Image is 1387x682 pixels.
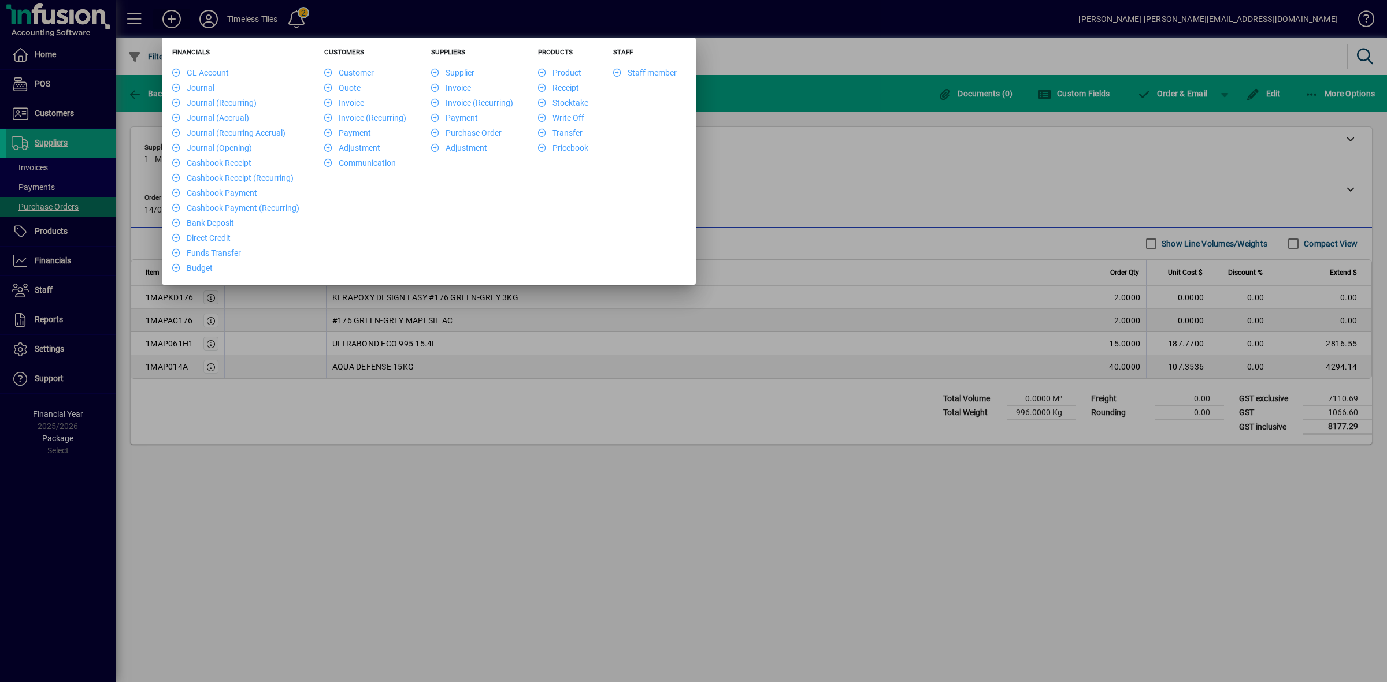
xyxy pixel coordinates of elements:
a: Cashbook Payment (Recurring) [172,203,299,213]
a: Purchase Order [431,128,502,137]
a: Journal [172,83,214,92]
a: Invoice (Recurring) [324,113,406,122]
a: Adjustment [324,143,380,152]
a: Budget [172,263,213,273]
h5: Financials [172,48,299,59]
a: Receipt [538,83,579,92]
a: Journal (Accrual) [172,113,249,122]
a: Staff member [613,68,677,77]
a: Invoice [431,83,471,92]
a: Communication [324,158,396,167]
a: Funds Transfer [172,248,241,258]
h5: Suppliers [431,48,513,59]
a: Stocktake [538,98,588,107]
a: Cashbook Receipt (Recurring) [172,173,294,182]
a: Cashbook Payment [172,188,257,197]
a: Invoice (Recurring) [431,98,513,107]
a: GL Account [172,68,229,77]
a: Invoice [324,98,364,107]
a: Transfer [538,128,583,137]
h5: Customers [324,48,406,59]
a: Payment [324,128,371,137]
a: Journal (Recurring Accrual) [172,128,285,137]
a: Cashbook Receipt [172,158,251,167]
a: Product [538,68,581,77]
a: Direct Credit [172,233,231,243]
a: Pricebook [538,143,588,152]
h5: Products [538,48,588,59]
a: Quote [324,83,361,92]
a: Supplier [431,68,474,77]
a: Adjustment [431,143,487,152]
a: Write Off [538,113,584,122]
a: Customer [324,68,374,77]
a: Payment [431,113,478,122]
h5: Staff [613,48,677,59]
a: Journal (Opening) [172,143,252,152]
a: Bank Deposit [172,218,234,228]
a: Journal (Recurring) [172,98,257,107]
